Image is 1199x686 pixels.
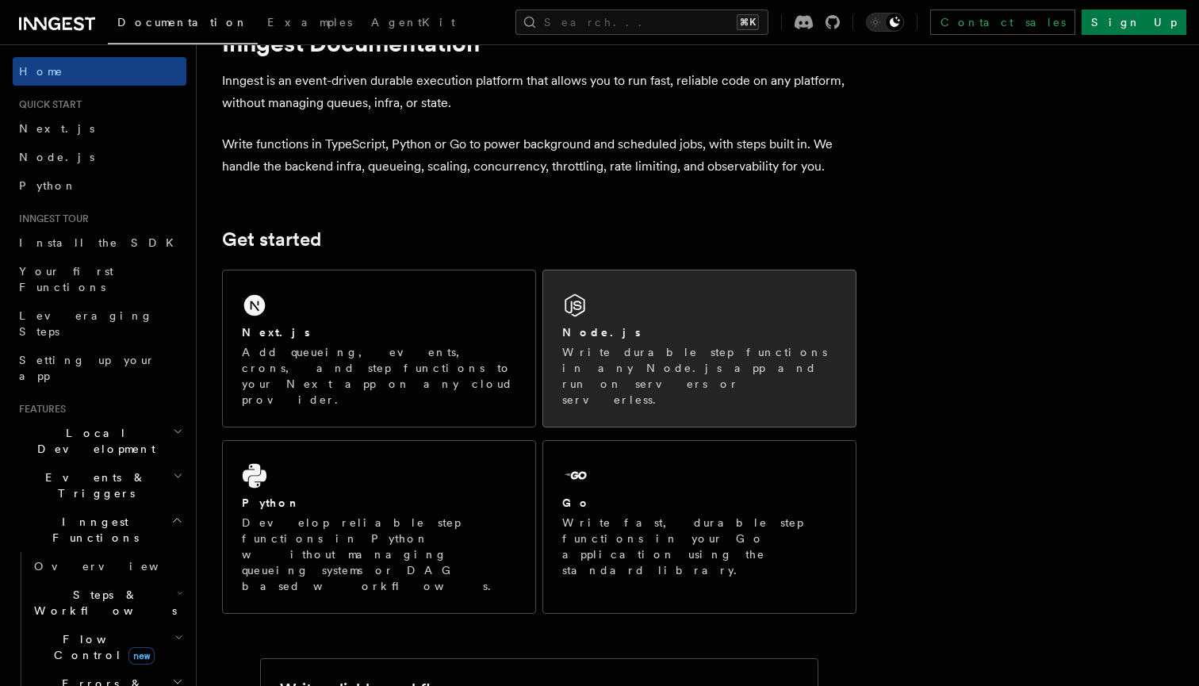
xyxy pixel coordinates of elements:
[13,213,89,225] span: Inngest tour
[128,647,155,665] span: new
[19,122,94,135] span: Next.js
[222,228,321,251] a: Get started
[222,70,856,114] p: Inngest is an event-driven durable execution platform that allows you to run fast, reliable code ...
[13,143,186,171] a: Node.js
[1082,10,1186,35] a: Sign Up
[13,171,186,200] a: Python
[13,57,186,86] a: Home
[930,10,1075,35] a: Contact sales
[222,133,856,178] p: Write functions in TypeScript, Python or Go to power background and scheduled jobs, with steps bu...
[19,236,183,249] span: Install the SDK
[28,552,186,581] a: Overview
[19,265,113,293] span: Your first Functions
[108,5,258,44] a: Documentation
[542,440,856,614] a: GoWrite fast, durable step functions in your Go application using the standard library.
[13,346,186,390] a: Setting up your app
[13,469,173,501] span: Events & Triggers
[28,631,174,663] span: Flow Control
[866,13,904,32] button: Toggle dark mode
[13,98,82,111] span: Quick start
[242,515,516,594] p: Develop reliable step functions in Python without managing queueing systems or DAG based workflows.
[19,179,77,192] span: Python
[19,354,155,382] span: Setting up your app
[222,270,536,427] a: Next.jsAdd queueing, events, crons, and step functions to your Next app on any cloud provider.
[267,16,352,29] span: Examples
[371,16,455,29] span: AgentKit
[13,114,186,143] a: Next.js
[242,324,310,340] h2: Next.js
[28,581,186,625] button: Steps & Workflows
[515,10,768,35] button: Search...⌘K
[222,440,536,614] a: PythonDevelop reliable step functions in Python without managing queueing systems or DAG based wo...
[562,344,837,408] p: Write durable step functions in any Node.js app and run on servers or serverless.
[34,560,197,573] span: Overview
[13,228,186,257] a: Install the SDK
[737,14,759,30] kbd: ⌘K
[562,495,591,511] h2: Go
[242,344,516,408] p: Add queueing, events, crons, and step functions to your Next app on any cloud provider.
[13,425,173,457] span: Local Development
[542,270,856,427] a: Node.jsWrite durable step functions in any Node.js app and run on servers or serverless.
[13,403,66,416] span: Features
[13,508,186,552] button: Inngest Functions
[19,309,153,338] span: Leveraging Steps
[28,625,186,669] button: Flow Controlnew
[13,419,186,463] button: Local Development
[13,301,186,346] a: Leveraging Steps
[28,587,177,619] span: Steps & Workflows
[362,5,465,43] a: AgentKit
[562,515,837,578] p: Write fast, durable step functions in your Go application using the standard library.
[117,16,248,29] span: Documentation
[242,495,301,511] h2: Python
[13,514,171,546] span: Inngest Functions
[562,324,641,340] h2: Node.js
[13,257,186,301] a: Your first Functions
[19,151,94,163] span: Node.js
[13,463,186,508] button: Events & Triggers
[258,5,362,43] a: Examples
[19,63,63,79] span: Home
